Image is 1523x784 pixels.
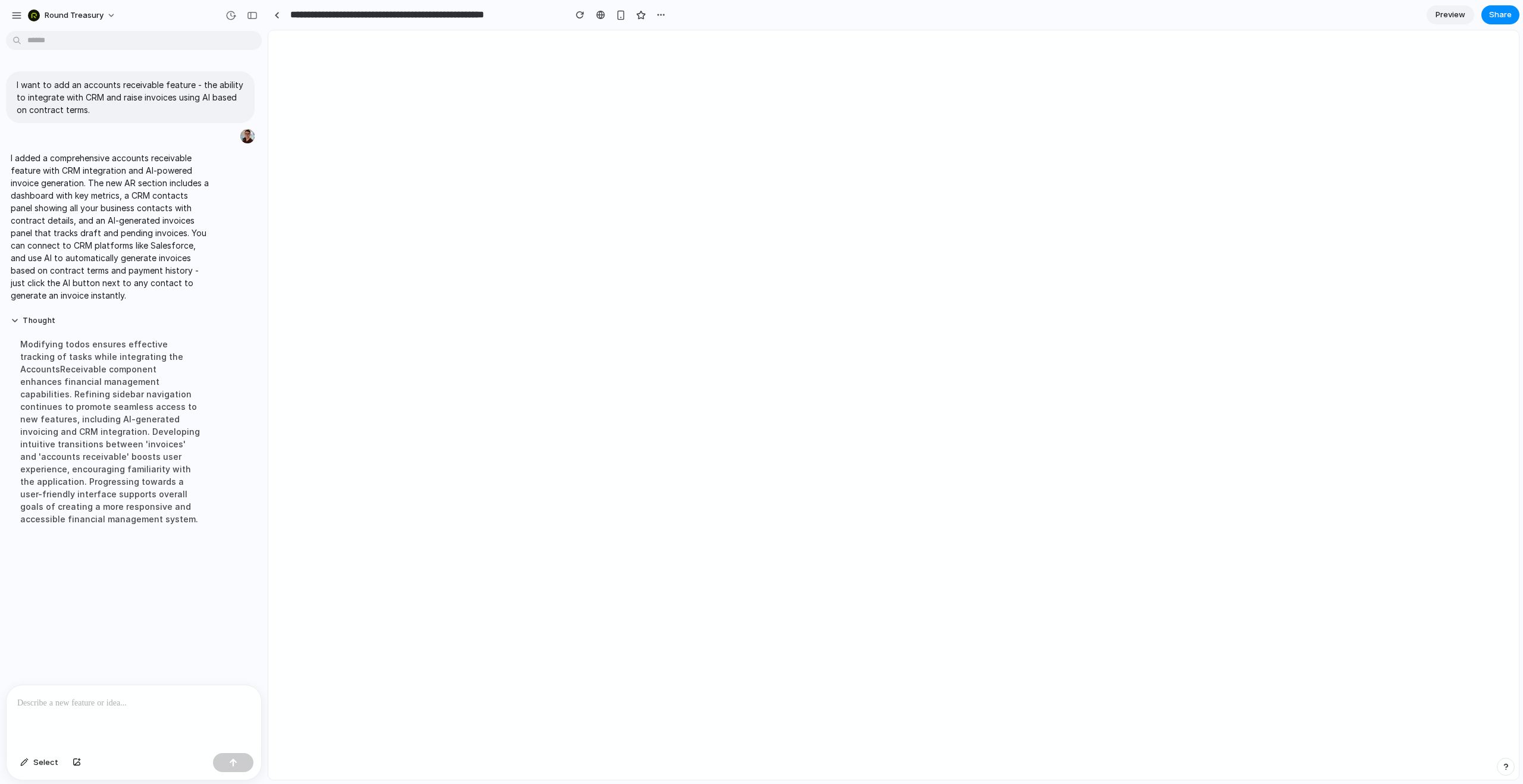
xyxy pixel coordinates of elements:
button: Select [14,753,64,772]
span: Round Treasury [45,10,104,21]
p: I want to add an accounts receivable feature - the ability to integrate with CRM and raise invoic... [17,79,244,116]
p: I added a comprehensive accounts receivable feature with CRM integration and AI-powered invoice g... [11,152,209,302]
span: Preview [1436,9,1465,21]
span: Share [1489,9,1512,21]
button: Share [1481,5,1519,24]
div: Modifying todos ensures effective tracking of tasks while integrating the AccountsReceivable comp... [11,331,209,532]
a: Preview [1427,5,1474,24]
button: Round Treasury [23,6,122,25]
span: Select [33,757,58,769]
